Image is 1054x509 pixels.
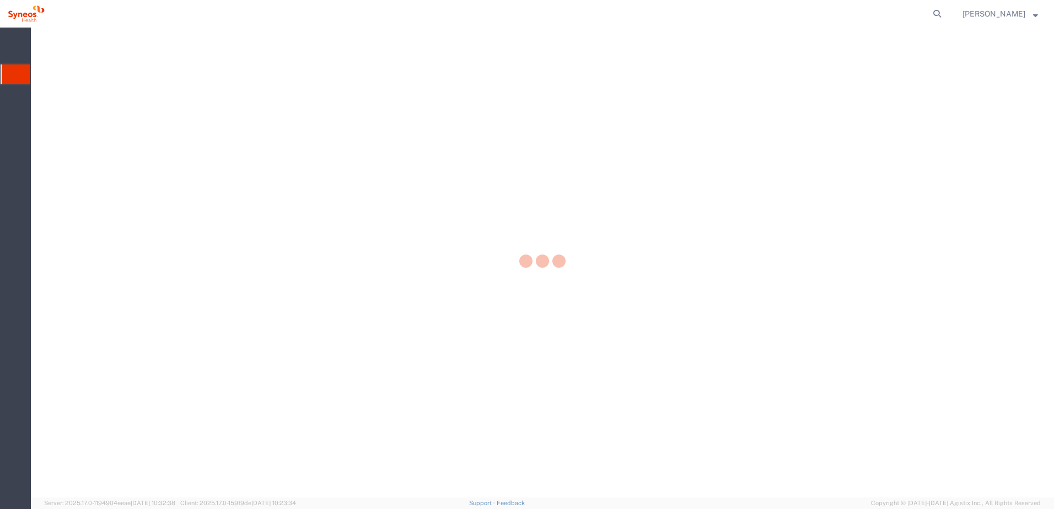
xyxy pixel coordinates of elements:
span: Server: 2025.17.0-1194904eeae [44,500,175,506]
span: [DATE] 10:23:34 [251,500,296,506]
span: Natan Tateishi [962,8,1025,20]
a: Support [469,500,497,506]
span: Copyright © [DATE]-[DATE] Agistix Inc., All Rights Reserved [871,499,1041,508]
button: [PERSON_NAME] [962,7,1039,20]
a: Feedback [497,500,525,506]
img: logo [8,6,45,22]
span: [DATE] 10:32:38 [131,500,175,506]
span: Client: 2025.17.0-159f9de [180,500,296,506]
